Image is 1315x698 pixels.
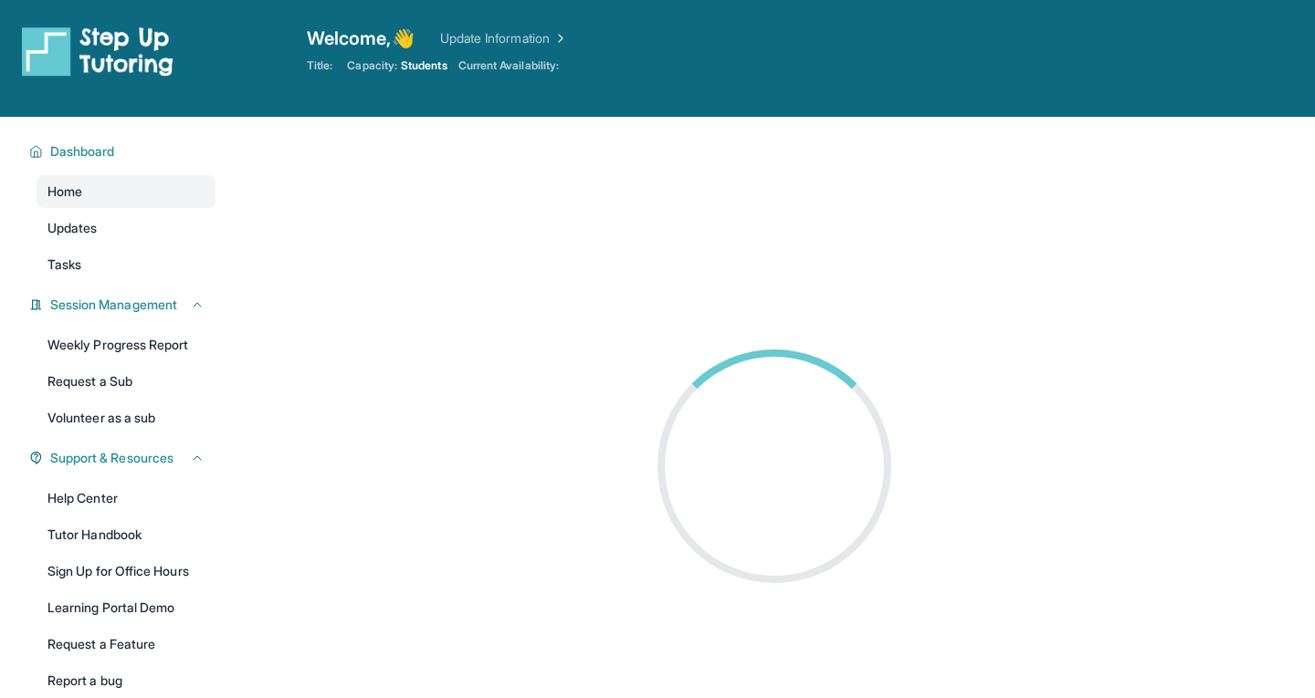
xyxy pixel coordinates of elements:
img: Chevron Right [550,29,568,47]
a: Weekly Progress Report [37,328,216,361]
a: Help Center [37,482,216,515]
span: Updates [47,219,98,237]
span: Support & Resources [50,449,174,467]
a: Volunteer as a sub [37,401,216,434]
a: Updates [37,212,216,245]
img: logo [22,26,174,77]
span: Tasks [47,255,81,274]
a: Report a bug [37,664,216,697]
button: Dashboard [43,142,205,161]
a: Request a Feature [37,628,216,661]
a: Update Information [440,29,568,47]
a: Tasks [37,248,216,281]
a: Tutor Handbook [37,518,216,551]
a: Request a Sub [37,365,216,398]
span: Welcome, 👋 [307,26,415,51]
a: Learning Portal Demo [37,591,216,624]
button: Support & Resources [43,449,205,467]
a: Sign Up for Office Hours [37,555,216,588]
span: Session Management [50,296,177,314]
span: Capacity: [347,58,397,73]
span: Students [401,58,447,73]
span: Dashboard [50,142,115,161]
a: Home [37,175,216,208]
span: Home [47,182,82,201]
button: Session Management [43,296,205,314]
span: Title: [307,58,332,73]
span: Current Availability: [458,58,559,73]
